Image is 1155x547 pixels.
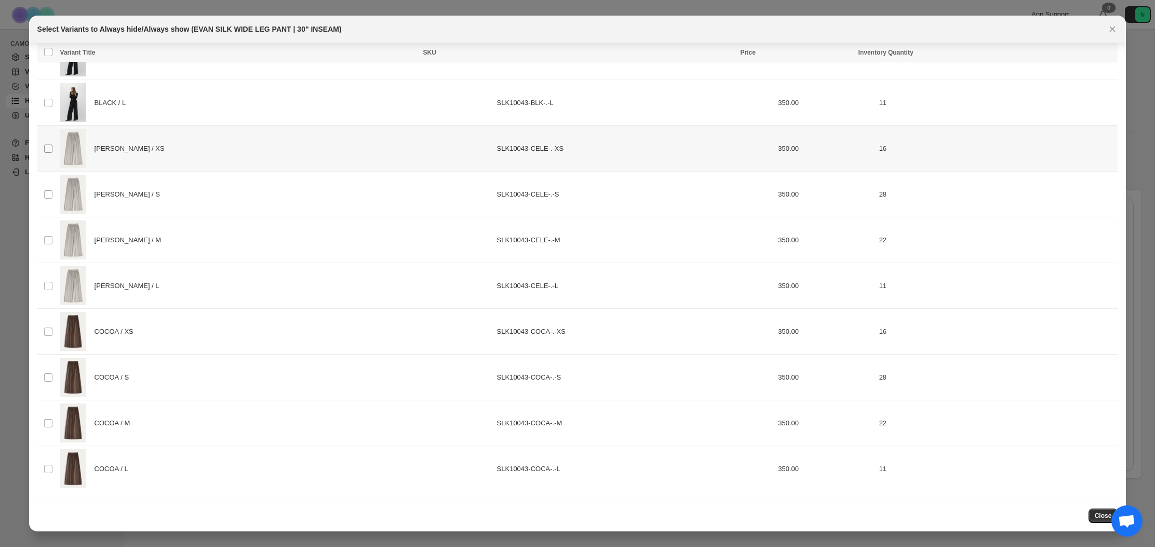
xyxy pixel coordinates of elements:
td: 16 [876,126,1118,172]
td: 350.00 [775,80,876,126]
span: COCOA / M [95,418,136,428]
img: SLK10043_EVAN_CELESTE_2.jpg [60,129,86,168]
td: 350.00 [775,355,876,400]
td: 11 [876,446,1118,492]
span: [PERSON_NAME] / L [95,281,165,291]
span: COCOA / S [95,372,135,383]
td: 11 [876,263,1118,309]
img: SLK10043_EVAN_CELESTE_2.jpg [60,266,86,305]
h2: Select Variants to Always hide/Always show (EVAN SILK WIDE LEG PANT | 30" INSEAM) [37,24,342,34]
button: Close [1089,509,1118,523]
span: [PERSON_NAME] / S [95,189,166,200]
img: SLK10043_EVAN_CELESTE_2.jpg [60,220,86,259]
span: [PERSON_NAME] / M [95,235,167,245]
span: BLACK / L [95,98,131,108]
td: 350.00 [775,263,876,309]
td: 350.00 [775,172,876,217]
img: SLK10043_EVAN_03.jpg [60,403,86,442]
td: 350.00 [775,446,876,492]
td: 28 [876,355,1118,400]
td: SLK10043-COCA-.-S [494,355,775,400]
td: 16 [876,309,1118,355]
td: SLK10043-BLK-.-L [494,80,775,126]
span: Variant Title [60,49,96,56]
td: 350.00 [775,309,876,355]
td: SLK10043-CELE-.-XS [494,126,775,172]
span: Close [1095,512,1112,520]
td: 22 [876,400,1118,446]
td: 350.00 [775,217,876,263]
button: Close [1105,22,1120,36]
span: Inventory Quantity [858,49,914,56]
td: SLK10043-CELE-.-S [494,172,775,217]
td: SLK10043-COCA-.-L [494,446,775,492]
img: SLK10043_EVAN_03.jpg [60,312,86,351]
img: SLK10043_EVAN_CELESTE_2.jpg [60,175,86,214]
div: Open chat [1111,505,1143,537]
img: SLK10043_EVAN_BLACK_3497.jpg [60,83,86,122]
td: 11 [876,80,1118,126]
td: SLK10043-CELE-.-L [494,263,775,309]
span: Price [741,49,756,56]
span: COCOA / XS [95,327,139,337]
span: COCOA / L [95,464,133,474]
td: SLK10043-CELE-.-M [494,217,775,263]
span: [PERSON_NAME] / XS [95,144,170,154]
td: 22 [876,217,1118,263]
td: 350.00 [775,126,876,172]
img: SLK10043_EVAN_03.jpg [60,358,86,397]
td: SLK10043-COCA-.-M [494,400,775,446]
td: 28 [876,172,1118,217]
td: SLK10043-COCA-.-XS [494,309,775,355]
img: SLK10043_EVAN_03.jpg [60,449,86,488]
span: SKU [423,49,436,56]
td: 350.00 [775,400,876,446]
